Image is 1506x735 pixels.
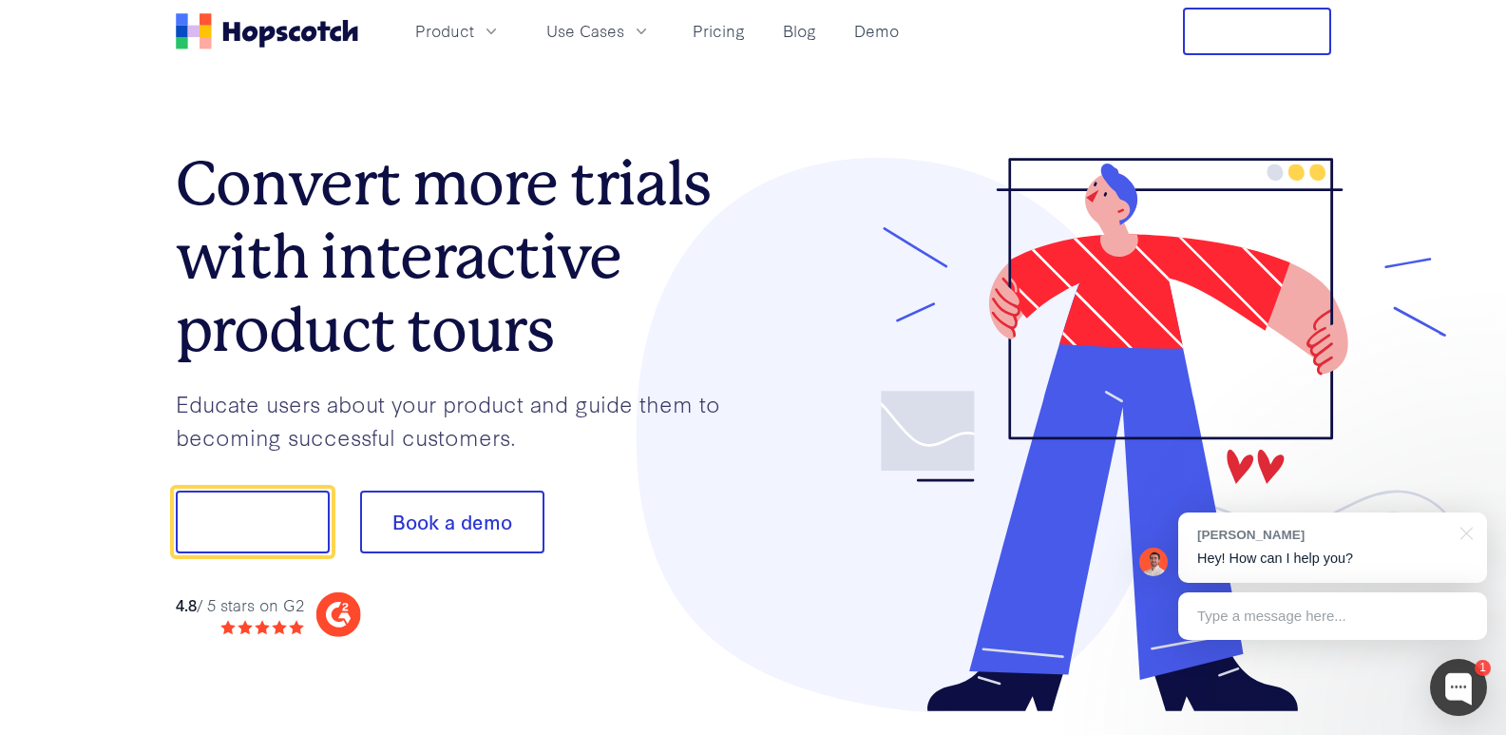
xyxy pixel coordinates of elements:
a: Demo [847,15,906,47]
img: Mark Spera [1139,548,1168,576]
button: Free Trial [1183,8,1331,55]
button: Product [404,15,512,47]
div: Type a message here... [1178,592,1487,640]
span: Use Cases [546,19,624,43]
button: Use Cases [535,15,662,47]
p: Hey! How can I help you? [1197,549,1468,569]
a: Pricing [685,15,753,47]
a: Home [176,13,358,49]
button: Book a demo [360,491,544,553]
button: Show me! [176,491,330,553]
h1: Convert more trials with interactive product tours [176,147,753,366]
strong: 4.8 [176,593,197,615]
div: 1 [1475,660,1491,676]
div: [PERSON_NAME] [1197,526,1449,544]
p: Educate users about your product and guide them to becoming successful customers. [176,387,753,453]
a: Blog [775,15,824,47]
span: Product [415,19,474,43]
div: / 5 stars on G2 [176,593,304,617]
